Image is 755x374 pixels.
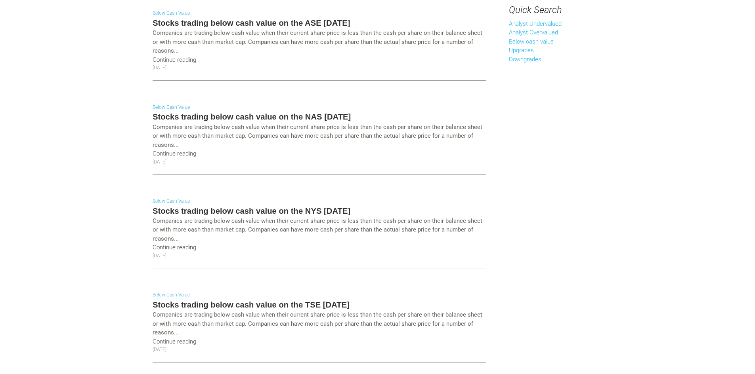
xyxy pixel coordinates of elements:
a: Below Cash Value [153,104,190,110]
a: Analyst Overvalued [509,29,558,36]
a: Upgrades [509,47,534,54]
p: [DATE] [153,252,486,259]
h5: Stocks trading below cash value on the NAS [DATE] [153,111,486,122]
a: Continue reading [153,56,196,63]
h5: Stocks trading below cash value on the ASE [DATE] [153,17,486,28]
a: Downgrades [509,56,541,63]
a: Below Cash Value [153,198,190,204]
a: Continue reading [153,338,196,345]
p: [DATE] [153,64,486,71]
a: Continue reading [153,150,196,157]
h5: Stocks trading below cash value on the NYS [DATE] [153,205,486,216]
p: [DATE] [153,346,486,353]
p: [DATE] [153,158,486,165]
h5: Stocks trading below cash value on the TSE [DATE] [153,299,486,310]
a: Below Cash Value [153,10,190,16]
a: Below Cash Value [153,292,190,298]
h4: Quick Search [509,4,596,16]
p: Companies are trading below cash value when their current share price is less than the cash per s... [153,216,486,243]
a: Below cash value [509,38,554,45]
p: Companies are trading below cash value when their current share price is less than the cash per s... [153,28,486,55]
p: Companies are trading below cash value when their current share price is less than the cash per s... [153,123,486,150]
a: Continue reading [153,244,196,251]
a: Analyst Undervalued [509,20,562,27]
p: Companies are trading below cash value when their current share price is less than the cash per s... [153,310,486,337]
